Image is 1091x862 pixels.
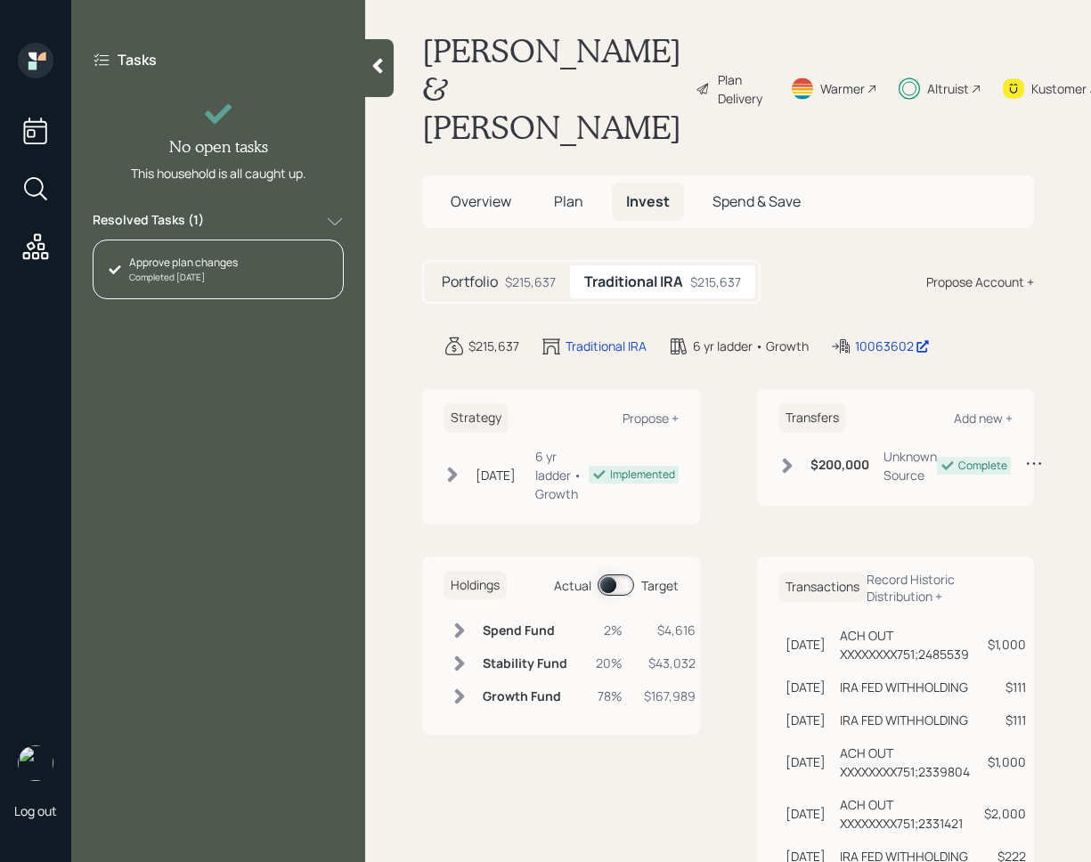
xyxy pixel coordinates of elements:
[810,458,869,473] h6: $200,000
[596,621,623,639] div: 2%
[718,70,769,108] div: Plan Delivery
[926,272,1034,291] div: Propose Account +
[840,711,968,729] div: IRA FED WITHHOLDING
[554,191,583,211] span: Plan
[18,745,53,781] img: retirable_logo.png
[984,804,1026,823] div: $2,000
[840,795,970,833] div: ACH OUT XXXXXXXX751;2331421
[984,635,1026,654] div: $1,000
[169,137,268,157] h4: No open tasks
[786,804,826,823] div: [DATE]
[820,79,865,98] div: Warmer
[444,403,509,433] h6: Strategy
[690,272,741,291] div: $215,637
[623,410,679,427] div: Propose +
[778,573,867,602] h6: Transactions
[451,191,511,211] span: Overview
[554,576,591,595] div: Actual
[131,164,306,183] div: This household is all caught up.
[644,621,696,639] div: $4,616
[786,678,826,696] div: [DATE]
[129,271,238,284] div: Completed [DATE]
[566,337,647,355] div: Traditional IRA
[483,623,567,638] h6: Spend Fund
[483,656,567,671] h6: Stability Fund
[840,626,970,663] div: ACH OUT XXXXXXXX751;2485539
[442,273,498,290] h5: Portfolio
[786,635,826,654] div: [DATE]
[444,571,507,600] h6: Holdings
[1031,79,1087,98] div: Kustomer
[693,337,809,355] div: 6 yr ladder • Growth
[14,802,57,819] div: Log out
[778,403,846,433] h6: Transfers
[584,273,683,290] h5: Traditional IRA
[786,711,826,729] div: [DATE]
[483,689,567,704] h6: Growth Fund
[984,752,1026,771] div: $1,000
[840,744,970,781] div: ACH OUT XXXXXXXX751;2339804
[958,458,1007,474] div: Complete
[984,678,1026,696] div: $111
[786,752,826,771] div: [DATE]
[118,50,157,69] label: Tasks
[535,447,589,503] div: 6 yr ladder • Growth
[476,466,516,484] div: [DATE]
[641,576,679,595] div: Target
[596,687,623,705] div: 78%
[883,447,937,484] div: Unknown Source
[610,467,675,483] div: Implemented
[505,272,556,291] div: $215,637
[840,678,968,696] div: IRA FED WITHHOLDING
[954,410,1013,427] div: Add new +
[468,337,519,355] div: $215,637
[422,31,681,147] h1: [PERSON_NAME] & [PERSON_NAME]
[644,687,696,705] div: $167,989
[644,654,696,672] div: $43,032
[855,337,930,355] div: 10063602
[927,79,969,98] div: Altruist
[596,654,623,672] div: 20%
[129,255,238,271] div: Approve plan changes
[712,191,801,211] span: Spend & Save
[93,211,204,232] label: Resolved Tasks ( 1 )
[984,711,1026,729] div: $111
[626,191,670,211] span: Invest
[867,571,1014,605] div: Record Historic Distribution +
